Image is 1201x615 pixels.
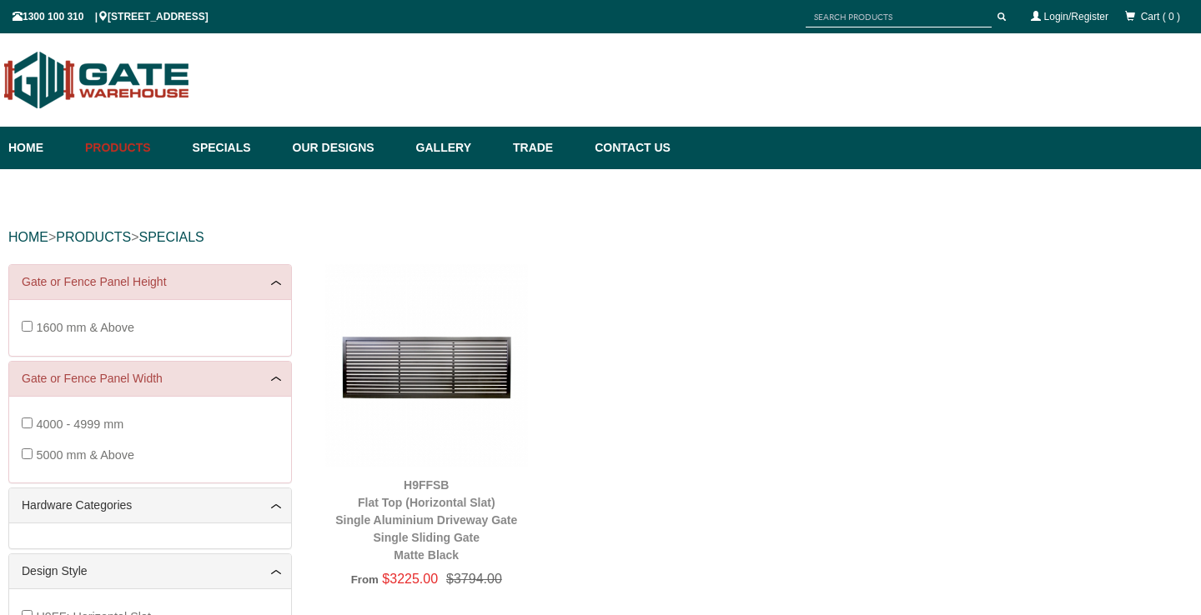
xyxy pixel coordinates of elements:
a: PRODUCTS [56,230,131,244]
a: Hardware Categories [22,497,279,514]
a: Contact Us [586,127,671,169]
a: Trade [505,127,586,169]
a: Home [8,127,77,169]
a: Gate or Fence Panel Width [22,370,279,387]
span: From [351,573,379,586]
a: Gallery [408,127,505,169]
span: 1600 mm & Above [36,321,134,334]
a: SPECIALS [138,230,204,244]
div: > > [8,211,1193,264]
a: Our Designs [284,127,408,169]
a: H9FFSBFlat Top (Horizontal Slat)Single Aluminium Driveway GateSingle Sliding GateMatte Black [335,478,517,562]
a: Gate or Fence Panel Height [22,273,279,291]
a: Products [77,127,184,169]
span: Cart ( 0 ) [1141,11,1180,22]
span: 1300 100 310 | [STREET_ADDRESS] [13,11,209,22]
a: Login/Register [1044,11,1108,22]
input: SEARCH PRODUCTS [806,7,992,27]
img: H9FFSB - Flat Top (Horizontal Slat) - Single Aluminium Driveway Gate - Single Sliding Gate - Matt... [325,264,528,467]
a: Design Style [22,562,279,580]
a: HOME [8,230,48,244]
a: Specials [184,127,284,169]
span: $3794.00 [438,572,502,586]
span: 4000 - 4999 mm [36,417,123,431]
span: $3225.00 [382,572,438,586]
span: 5000 mm & Above [36,448,134,462]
